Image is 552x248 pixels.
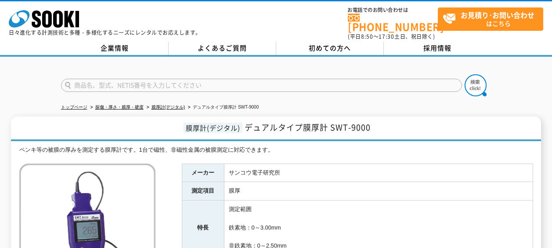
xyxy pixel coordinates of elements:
p: 日々進化する計測技術と多種・多様化するニーズにレンタルでお応えします。 [9,30,201,35]
a: 採用情報 [384,42,491,55]
span: お電話でのお問い合わせは [348,7,438,13]
a: よくあるご質問 [169,42,276,55]
span: はこちら [443,8,543,30]
span: 17:30 [379,33,394,40]
span: 初めての方へ [309,43,351,53]
a: [PHONE_NUMBER] [348,14,438,32]
th: メーカー [182,164,224,182]
a: お見積り･お問い合わせはこちら [438,7,543,31]
span: 膜厚計(デジタル) [184,123,242,133]
th: 測定項目 [182,182,224,201]
strong: お見積り･お問い合わせ [461,10,534,20]
input: 商品名、型式、NETIS番号を入力してください [61,79,462,92]
div: ペンキ等の被膜の厚みを測定する膜厚計です。1台で磁性、非磁性金属の被膜測定に対応できます。 [19,146,533,155]
td: サンコウ電子研究所 [224,164,533,182]
span: (平日 ～ 土日、祝日除く) [348,33,435,40]
span: 8:50 [361,33,373,40]
li: デュアルタイプ膜厚計 SWT-9000 [186,103,259,112]
span: デュアルタイプ膜厚計 SWT-9000 [245,121,371,133]
a: 企業情報 [61,42,169,55]
a: 初めての方へ [276,42,384,55]
td: 膜厚 [224,182,533,201]
a: 探傷・厚さ・膜厚・硬度 [95,105,144,109]
a: トップページ [61,105,87,109]
a: 膜厚計(デジタル) [152,105,185,109]
img: btn_search.png [465,74,487,96]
